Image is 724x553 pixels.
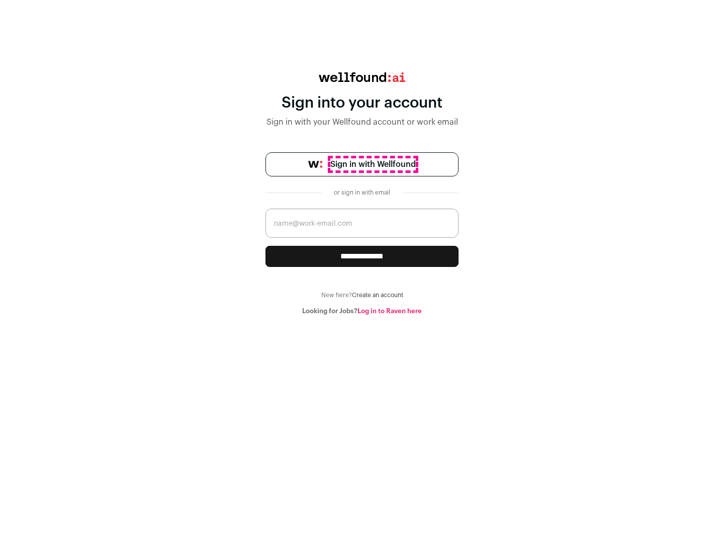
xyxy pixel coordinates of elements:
[265,94,459,112] div: Sign into your account
[330,189,394,197] div: or sign in with email
[265,209,459,238] input: name@work-email.com
[265,116,459,128] div: Sign in with your Wellfound account or work email
[357,308,422,314] a: Log in to Raven here
[265,291,459,299] div: New here?
[319,72,405,82] img: wellfound:ai
[265,152,459,176] a: Sign in with Wellfound
[308,161,322,168] img: wellfound-symbol-flush-black-fb3c872781a75f747ccb3a119075da62bfe97bd399995f84a933054e44a575c4.png
[352,292,403,298] a: Create an account
[330,158,416,170] span: Sign in with Wellfound
[265,307,459,315] div: Looking for Jobs?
